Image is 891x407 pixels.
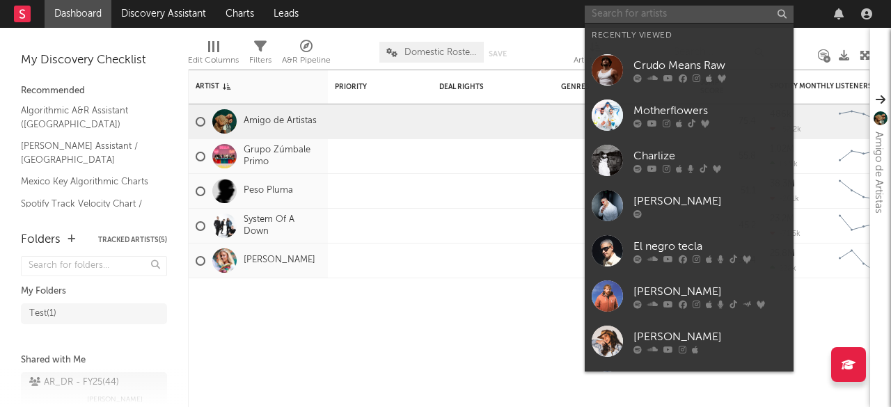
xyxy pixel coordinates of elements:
div: [PERSON_NAME] [633,193,787,209]
div: Filters [249,35,271,75]
div: Shared with Me [21,352,167,369]
a: El negro tecla [585,228,794,273]
div: [PERSON_NAME] [633,328,787,345]
div: Recently Viewed [592,27,787,44]
div: Recommended [21,83,167,99]
button: Save [489,50,507,58]
div: Artist [196,82,300,90]
a: Test(1) [21,303,167,324]
div: Priority [335,83,391,91]
div: Artist (Artist) [574,35,617,75]
div: El negro tecla [633,238,787,255]
div: Deal Rights [439,83,512,91]
a: Motherflowers [585,93,794,138]
a: Charlize [585,138,794,183]
div: Motherflowers [633,102,787,119]
input: Search for artists [585,6,794,23]
div: My Folders [21,283,167,300]
a: Grupo Zúmbale Primo [244,145,321,168]
div: Spotify Monthly Listeners [770,82,874,90]
input: Search for folders... [21,256,167,276]
div: Filters [249,52,271,69]
div: Amigo de Artistas [870,131,887,214]
a: Crudo Means Raw [585,47,794,93]
div: Edit Columns [188,52,239,69]
div: Test ( 1 ) [29,305,56,322]
a: [PERSON_NAME] [585,273,794,319]
div: [PERSON_NAME] [633,283,787,300]
a: Amigo de Artistas [244,115,317,127]
span: Domestic Roster Review - Priority [404,48,477,57]
a: Mexico Key Algorithmic Charts [21,174,153,189]
a: Algorithmic A&R Assistant ([GEOGRAPHIC_DATA]) [21,103,153,131]
div: Crudo Means Raw [633,57,787,74]
a: Peso Pluma [244,185,293,197]
div: A&R Pipeline [282,52,331,69]
a: [PERSON_NAME] [585,183,794,228]
button: Tracked Artists(5) [98,237,167,244]
div: Folders [21,232,61,248]
div: Artist (Artist) [574,52,617,69]
div: AR_DR - FY25 ( 44 ) [29,374,119,391]
div: Edit Columns [188,35,239,75]
div: Charlize [633,147,787,164]
a: [PERSON_NAME] Assistant / [GEOGRAPHIC_DATA] [21,138,153,167]
a: [PERSON_NAME] [244,255,315,266]
div: Genres [561,83,652,91]
a: System Of A Down [244,214,321,238]
a: [PERSON_NAME] [585,319,794,364]
div: A&R Pipeline [282,35,331,75]
div: My Discovery Checklist [21,52,167,69]
a: Spotify Track Velocity Chart / MX [21,196,153,225]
